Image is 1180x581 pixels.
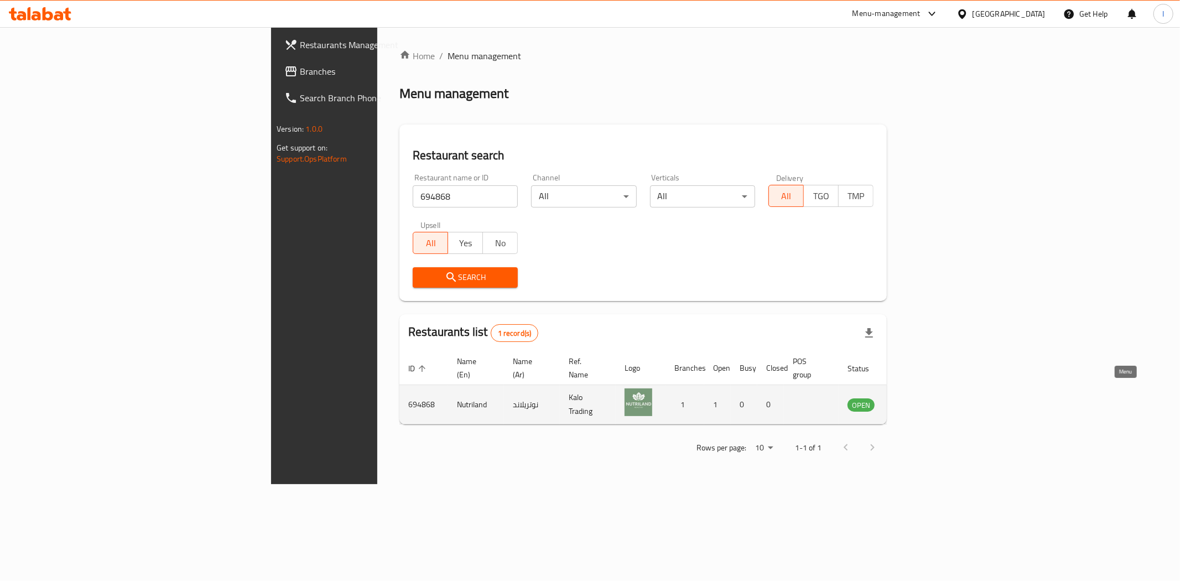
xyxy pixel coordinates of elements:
[408,362,429,375] span: ID
[300,91,459,105] span: Search Branch Phone
[420,221,441,229] label: Upsell
[848,398,875,412] div: OPEN
[482,232,518,254] button: No
[793,355,825,381] span: POS group
[491,328,538,339] span: 1 record(s)
[666,385,704,424] td: 1
[848,362,883,375] span: Status
[843,188,869,204] span: TMP
[275,58,468,85] a: Branches
[399,49,887,63] nav: breadcrumb
[305,122,323,136] span: 1.0.0
[852,7,921,20] div: Menu-management
[408,324,538,342] h2: Restaurants list
[848,399,875,412] span: OPEN
[448,385,504,424] td: Nutriland
[277,152,347,166] a: Support.OpsPlatform
[275,32,468,58] a: Restaurants Management
[413,147,874,164] h2: Restaurant search
[300,65,459,78] span: Branches
[413,185,518,207] input: Search for restaurant name or ID..
[757,351,784,385] th: Closed
[300,38,459,51] span: Restaurants Management
[768,185,804,207] button: All
[277,141,328,155] span: Get support on:
[277,122,304,136] span: Version:
[731,351,757,385] th: Busy
[776,174,804,181] label: Delivery
[696,441,746,455] p: Rows per page:
[856,320,882,346] div: Export file
[560,385,616,424] td: Kalo Trading
[569,355,602,381] span: Ref. Name
[803,185,839,207] button: TGO
[457,355,491,381] span: Name (En)
[504,385,560,424] td: نوتريلاند
[531,185,636,207] div: All
[413,232,448,254] button: All
[731,385,757,424] td: 0
[625,388,652,416] img: Nutriland
[704,385,731,424] td: 1
[650,185,755,207] div: All
[808,188,834,204] span: TGO
[1162,8,1164,20] span: I
[616,351,666,385] th: Logo
[275,85,468,111] a: Search Branch Phone
[838,185,874,207] button: TMP
[487,235,513,251] span: No
[751,440,777,456] div: Rows per page:
[422,271,509,284] span: Search
[666,351,704,385] th: Branches
[513,355,547,381] span: Name (Ar)
[704,351,731,385] th: Open
[491,324,539,342] div: Total records count
[418,235,444,251] span: All
[413,267,518,288] button: Search
[453,235,479,251] span: Yes
[399,351,935,424] table: enhanced table
[448,232,483,254] button: Yes
[973,8,1046,20] div: [GEOGRAPHIC_DATA]
[757,385,784,424] td: 0
[795,441,822,455] p: 1-1 of 1
[448,49,521,63] span: Menu management
[773,188,799,204] span: All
